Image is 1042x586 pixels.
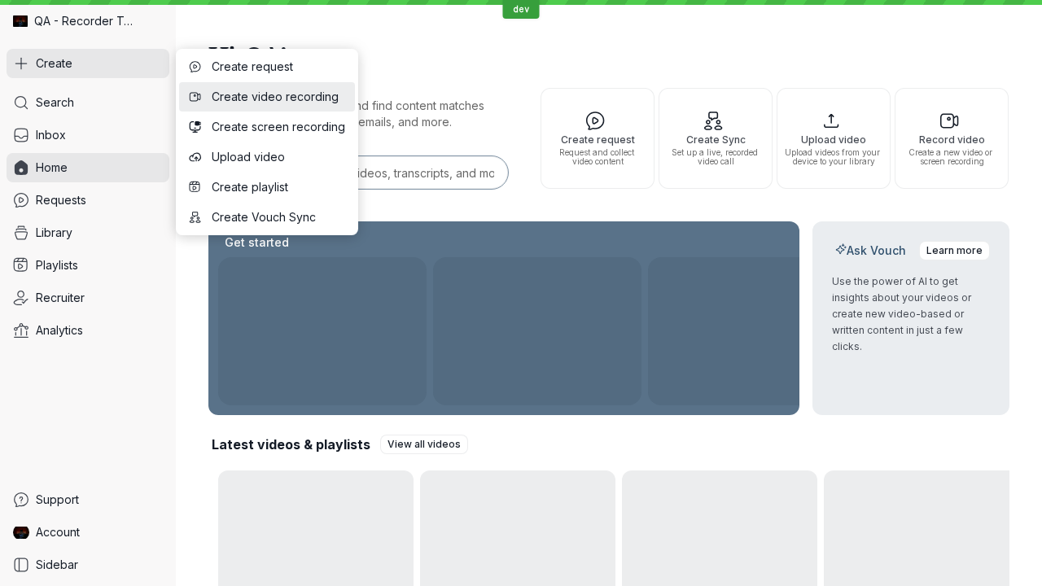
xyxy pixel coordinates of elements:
[926,243,983,259] span: Learn more
[7,7,169,36] div: QA - Recorder Testing
[36,192,86,208] span: Requests
[7,120,169,150] a: Inbox
[7,316,169,345] a: Analytics
[179,82,355,112] button: Create video recording
[36,557,78,573] span: Sidebar
[895,88,1009,189] button: Record videoCreate a new video or screen recording
[36,55,72,72] span: Create
[7,153,169,182] a: Home
[36,257,78,273] span: Playlists
[919,241,990,260] a: Learn more
[36,290,85,306] span: Recruiter
[7,218,169,247] a: Library
[387,436,461,453] span: View all videos
[36,524,80,540] span: Account
[7,88,169,117] a: Search
[212,149,345,165] span: Upload video
[36,492,79,508] span: Support
[221,234,292,251] h2: Get started
[832,243,909,259] h2: Ask Vouch
[179,52,355,81] button: Create request
[179,173,355,202] button: Create playlist
[179,112,355,142] button: Create screen recording
[541,88,655,189] button: Create requestRequest and collect video content
[832,273,990,355] p: Use the power of AI to get insights about your videos or create new video-based or written conten...
[208,33,1009,78] h1: Hi, QA!
[212,435,370,453] h2: Latest videos & playlists
[7,550,169,579] a: Sidebar
[36,127,66,143] span: Inbox
[7,251,169,280] a: Playlists
[36,160,68,176] span: Home
[902,148,1001,166] span: Create a new video or screen recording
[212,59,345,75] span: Create request
[212,179,345,195] span: Create playlist
[36,322,83,339] span: Analytics
[34,13,138,29] span: QA - Recorder Testing
[7,518,169,547] a: QA Dev Recorder avatarAccount
[777,88,891,189] button: Upload videoUpload videos from your device to your library
[784,148,883,166] span: Upload videos from your device to your library
[7,283,169,313] a: Recruiter
[666,148,765,166] span: Set up a live, recorded video call
[13,14,28,28] img: QA - Recorder Testing avatar
[7,186,169,215] a: Requests
[212,89,345,105] span: Create video recording
[659,88,773,189] button: Create SyncSet up a live, recorded video call
[212,119,345,135] span: Create screen recording
[36,94,74,111] span: Search
[212,209,345,225] span: Create Vouch Sync
[902,134,1001,145] span: Record video
[784,134,883,145] span: Upload video
[179,203,355,232] button: Create Vouch Sync
[179,142,355,172] button: Upload video
[208,98,511,130] p: Search for any keywords and find content matches through transcriptions, user emails, and more.
[7,49,169,78] button: Create
[380,435,468,454] a: View all videos
[13,524,29,540] img: QA Dev Recorder avatar
[548,134,647,145] span: Create request
[666,134,765,145] span: Create Sync
[36,225,72,241] span: Library
[7,485,169,514] a: Support
[548,148,647,166] span: Request and collect video content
